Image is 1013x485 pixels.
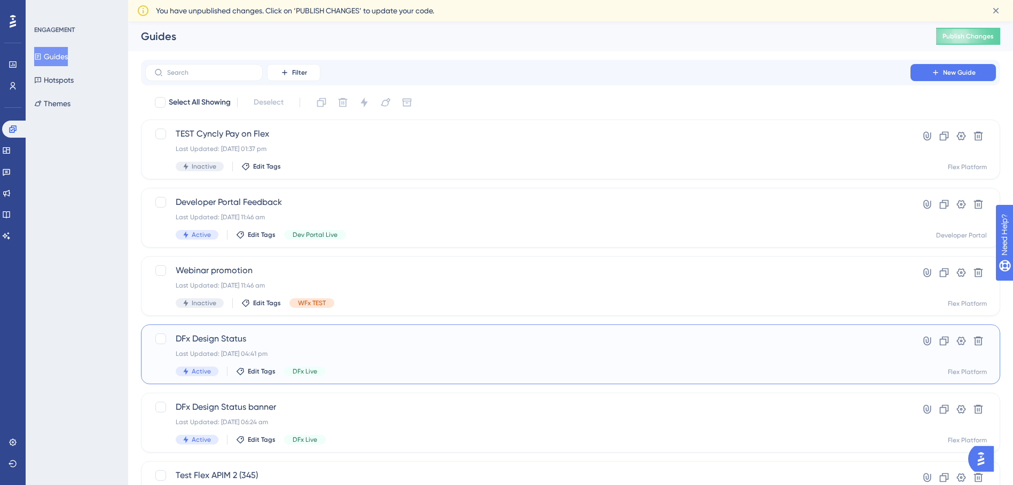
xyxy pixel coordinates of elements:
[253,299,281,307] span: Edit Tags
[298,299,326,307] span: WFx TEST
[244,93,293,112] button: Deselect
[192,162,216,171] span: Inactive
[34,70,74,90] button: Hotspots
[176,469,880,482] span: Test Flex APIM 2 (345)
[176,213,880,221] div: Last Updated: [DATE] 11:46 am
[267,64,320,81] button: Filter
[248,435,276,444] span: Edit Tags
[176,128,880,140] span: TEST Cyncly Pay on Flex
[192,230,211,239] span: Active
[248,367,276,376] span: Edit Tags
[293,230,337,239] span: Dev Portal Live
[176,418,880,426] div: Last Updated: [DATE] 06:24 am
[176,401,880,414] span: DFx Design Status banner
[192,299,216,307] span: Inactive
[192,435,211,444] span: Active
[293,367,317,376] span: DFx Live
[236,367,276,376] button: Edit Tags
[254,96,284,109] span: Deselect
[936,28,1000,45] button: Publish Changes
[241,299,281,307] button: Edit Tags
[25,3,67,15] span: Need Help?
[34,94,70,113] button: Themes
[293,435,317,444] span: DFx Live
[176,196,880,209] span: Developer Portal Feedback
[943,32,994,41] span: Publish Changes
[948,163,987,171] div: Flex Platform
[943,68,976,77] span: New Guide
[167,69,254,76] input: Search
[141,29,909,44] div: Guides
[253,162,281,171] span: Edit Tags
[968,443,1000,475] iframe: UserGuiding AI Assistant Launcher
[176,145,880,153] div: Last Updated: [DATE] 01:37 pm
[910,64,996,81] button: New Guide
[948,436,987,444] div: Flex Platform
[176,349,880,358] div: Last Updated: [DATE] 04:41 pm
[34,26,75,34] div: ENGAGEMENT
[156,4,434,17] span: You have unpublished changes. Click on ‘PUBLISH CHANGES’ to update your code.
[248,230,276,239] span: Edit Tags
[936,231,987,240] div: Developer Portal
[176,281,880,290] div: Last Updated: [DATE] 11:46 am
[176,264,880,277] span: Webinar promotion
[34,47,68,66] button: Guides
[292,68,307,77] span: Filter
[948,299,987,308] div: Flex Platform
[192,367,211,376] span: Active
[241,162,281,171] button: Edit Tags
[948,368,987,376] div: Flex Platform
[236,435,276,444] button: Edit Tags
[176,332,880,345] span: DFx Design Status
[236,230,276,239] button: Edit Tags
[169,96,231,109] span: Select All Showing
